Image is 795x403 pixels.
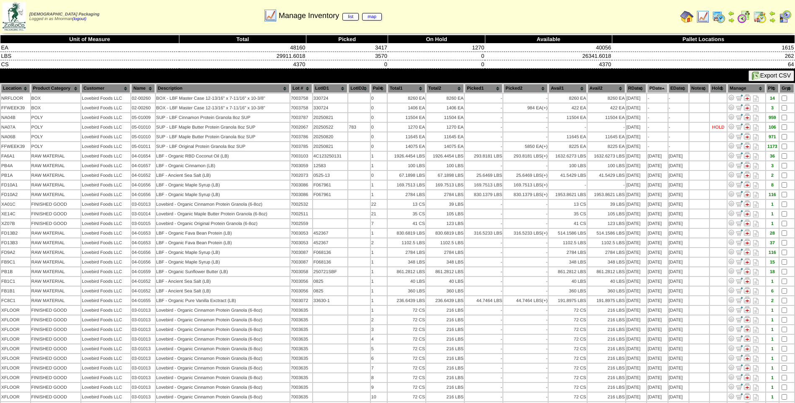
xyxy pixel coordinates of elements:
[736,374,743,380] img: Move
[744,114,751,120] img: Manage Hold
[542,106,547,111] div: (+)
[612,35,795,44] th: Pallet Locations
[0,52,179,60] td: LBS
[736,268,743,274] img: Move
[426,142,464,151] td: 14075 EA
[736,104,743,111] img: Move
[668,123,689,132] td: -
[736,297,743,303] img: Move
[728,200,735,207] img: Adjust
[728,94,735,101] img: Adjust
[313,132,347,141] td: 20250820
[736,239,743,245] img: Move
[744,316,751,323] img: Manage Hold
[767,106,779,111] div: 3
[744,248,751,255] img: Manage Hold
[81,94,130,103] td: Lovebird Foods LLC
[290,132,312,141] td: 7003786
[736,306,743,313] img: Move
[371,84,387,93] th: Pal#
[131,103,155,112] td: 02-00260
[753,153,759,160] i: Note
[588,113,625,122] td: 11504 EA
[465,94,502,103] td: -
[737,10,751,23] img: calendarblend.gif
[388,123,425,132] td: 1270 EA
[712,10,725,23] img: calendarprod.gif
[744,133,751,139] img: Manage Hold
[769,10,776,17] img: arrowleft.gif
[313,152,347,160] td: 4C123250131
[503,84,548,93] th: Picked2
[371,94,387,103] td: 0
[744,354,751,361] img: Manage Hold
[767,125,779,130] div: 106
[465,152,502,160] td: 293.8181 LBS
[426,84,464,93] th: Total2
[647,94,667,103] td: -
[744,374,751,380] img: Manage Hold
[728,162,735,168] img: Adjust
[1,152,30,160] td: FA6A1
[388,152,425,160] td: 1926.4454 LBS
[728,104,735,111] img: Adjust
[728,17,735,23] img: arrowright.gif
[728,171,735,178] img: Adjust
[156,123,290,132] td: SUP - LBF Maple Butter Protein Granola 8oz SUP
[744,94,751,101] img: Manage Hold
[81,132,130,141] td: Lovebird Foods LLC
[626,94,647,103] td: [DATE]
[426,152,464,160] td: 1926.4454 LBS
[728,229,735,236] img: Adjust
[0,44,179,52] td: EA
[485,60,612,69] td: 4370
[156,84,290,93] th: Description
[728,258,735,265] img: Adjust
[753,115,759,121] i: Note
[647,123,667,132] td: -
[744,277,751,284] img: Manage Hold
[29,12,99,21] span: Logged in as Mnorman
[626,123,647,132] td: [DATE]
[371,152,387,160] td: 1
[388,84,425,93] th: Total1
[612,44,795,52] td: 1615
[744,345,751,351] img: Manage Hold
[1,132,30,141] td: NA06B
[388,60,485,69] td: 0
[647,132,667,141] td: -
[736,133,743,139] img: Move
[485,44,612,52] td: 40056
[313,84,347,93] th: LotID1
[728,248,735,255] img: Adjust
[313,103,347,112] td: 330724
[647,113,667,122] td: -
[290,94,312,103] td: 7003758
[689,84,709,93] th: Notes
[744,306,751,313] img: Manage Hold
[290,152,312,160] td: 7003103
[131,84,155,93] th: Name
[371,113,387,122] td: 0
[0,60,179,69] td: CS
[753,134,759,140] i: Note
[779,84,794,93] th: Grp
[744,297,751,303] img: Manage Hold
[503,103,548,112] td: 984 EA
[313,113,347,122] td: 20250821
[728,84,765,93] th: Manage
[465,142,502,151] td: -
[371,123,387,132] td: 0
[306,52,388,60] td: 3570
[744,268,751,274] img: Manage Hold
[290,142,312,151] td: 7003785
[81,113,130,122] td: Lovebird Foods LLC
[736,220,743,226] img: Move
[668,113,689,122] td: -
[388,132,425,141] td: 11645 EA
[748,70,794,81] button: Export CSV
[736,325,743,332] img: Move
[728,374,735,380] img: Adjust
[465,132,502,141] td: -
[736,181,743,188] img: Move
